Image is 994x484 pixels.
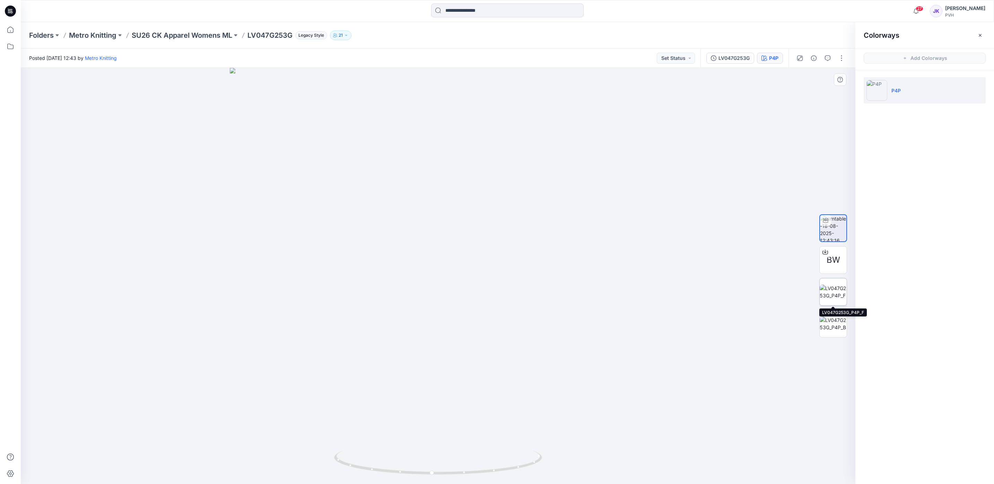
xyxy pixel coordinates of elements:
span: Legacy Style [295,31,327,39]
p: P4P [891,87,901,94]
div: [PERSON_NAME] [945,4,985,12]
button: LV047G253G [706,53,754,64]
span: BW [827,254,840,266]
img: turntable-18-08-2025-12:43:16 [820,215,846,241]
img: LV047G253G_P4P_B [820,316,847,331]
p: LV047G253G [247,30,293,40]
span: Posted [DATE] 12:43 by [29,54,117,62]
img: P4P [866,80,887,101]
h2: Colorways [864,31,899,39]
img: LV047G253G_P4P_F [820,285,847,299]
div: PVH [945,12,985,18]
button: 21 [330,30,351,40]
button: Legacy Style [293,30,327,40]
p: 21 [339,32,343,39]
a: Metro Knitting [85,55,117,61]
a: SU26 CK Apparel Womens ML [132,30,232,40]
div: LV047G253G [718,54,750,62]
div: JK [930,5,942,17]
span: 27 [916,6,923,11]
a: Metro Knitting [69,30,116,40]
a: Folders [29,30,54,40]
button: Details [808,53,819,64]
div: P4P [769,54,778,62]
button: P4P [757,53,783,64]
